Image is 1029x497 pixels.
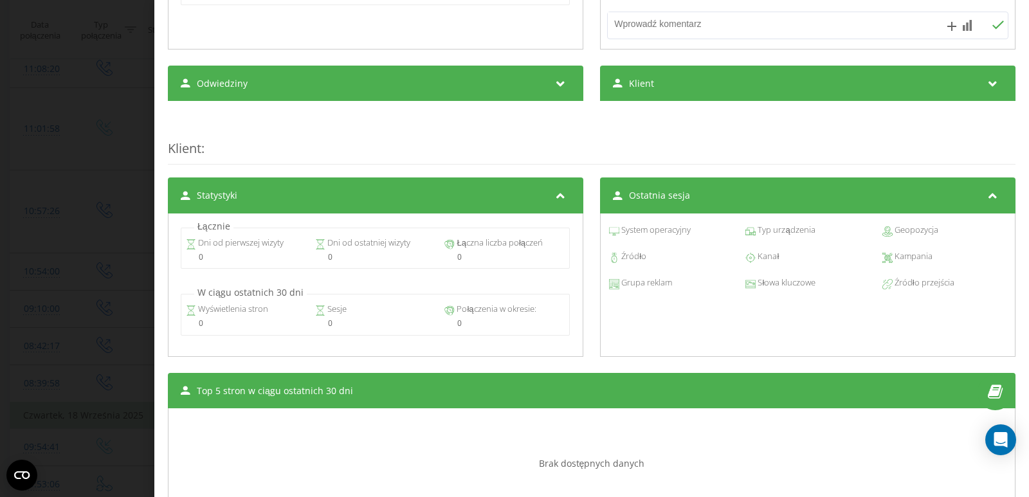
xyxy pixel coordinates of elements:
[325,303,347,316] span: Sesje
[444,319,565,328] div: 0
[629,77,654,90] span: Klient
[756,250,779,263] span: Kanał
[893,224,938,237] span: Geopozycja
[315,253,435,262] div: 0
[455,303,536,316] span: Połączenia w okresie:
[186,253,306,262] div: 0
[197,384,353,397] span: Top 5 stron w ciągu ostatnich 30 dni
[196,303,268,316] span: Wyświetlenia stron
[194,286,307,299] p: W ciągu ostatnich 30 dni
[893,250,933,263] span: Kampania
[197,189,237,202] span: Statystyki
[168,140,201,157] span: Klient
[444,253,565,262] div: 0
[455,237,543,249] span: Łączna liczba połączeń
[985,424,1016,455] div: Open Intercom Messenger
[756,276,815,289] span: Słowa kluczowe
[197,77,248,90] span: Odwiedziny
[619,250,646,263] span: Źródło
[619,276,672,289] span: Grupa reklam
[315,319,435,328] div: 0
[168,114,1015,165] div: :
[186,319,306,328] div: 0
[325,237,410,249] span: Dni od ostatniej wizyty
[194,220,233,233] p: Łącznie
[6,460,37,491] button: Open CMP widget
[196,237,284,249] span: Dni od pierwszej wizyty
[619,224,691,237] span: System operacyjny
[893,276,954,289] span: Źródło przejścia
[756,224,815,237] span: Typ urządzenia
[629,189,690,202] span: Ostatnia sesja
